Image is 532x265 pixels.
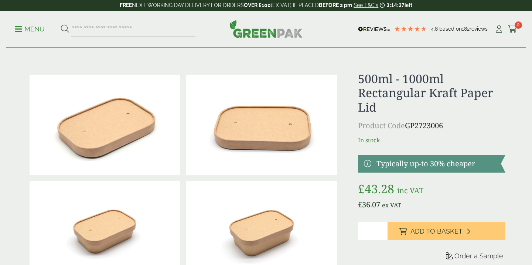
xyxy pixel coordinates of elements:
span: 4.8 [431,26,439,32]
img: 2723006 Paper Lid For Rectangular Kraft Bowl V2.jpg [186,75,337,175]
span: 0 [515,21,522,29]
button: Add to Basket [388,222,505,240]
img: 2723006 Paper Lid For Rectangular Kraft Bowl V1 [30,75,180,175]
span: inc VAT [397,186,423,196]
button: Order a Sample [444,252,505,263]
span: Based on [439,26,462,32]
span: 182 [462,26,470,32]
img: GreenPak Supplies [229,20,303,38]
a: Menu [15,25,45,32]
p: GP2723006 [358,120,505,131]
bdi: 36.07 [358,200,380,210]
strong: FREE [120,2,132,8]
strong: BEFORE 2 pm [319,2,352,8]
strong: OVER £100 [244,2,271,8]
span: Product Code [358,120,405,130]
i: My Account [494,26,504,33]
bdi: 43.28 [358,181,394,197]
span: £ [358,200,362,210]
span: left [405,2,412,8]
a: See T&C's [354,2,378,8]
h1: 500ml - 1000ml Rectangular Kraft Paper Lid [358,72,505,114]
span: Order a Sample [454,252,503,260]
i: Cart [508,26,517,33]
p: In stock [358,136,505,145]
div: 4.79 Stars [394,26,427,32]
span: Add to Basket [410,227,463,235]
span: 3:14:37 [386,2,404,8]
img: REVIEWS.io [358,27,390,32]
p: Menu [15,25,45,34]
span: £ [358,181,365,197]
span: reviews [470,26,488,32]
a: 0 [508,24,517,35]
span: ex VAT [382,201,401,209]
